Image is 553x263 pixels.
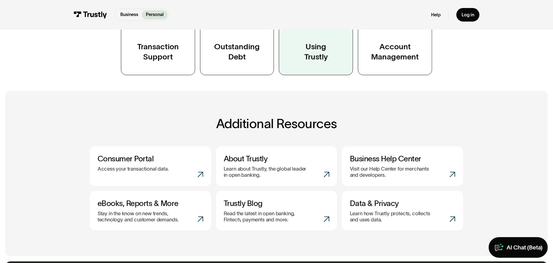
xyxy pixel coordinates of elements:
p: Personal [146,11,164,18]
a: Personal [142,10,167,19]
a: Consumer PortalAccess your transactional data. [90,146,211,186]
h3: Business Help Center [350,154,456,163]
div: Transaction Support [137,42,179,62]
p: Learn how Trustly protects, collects and uses data. [350,210,433,223]
h3: Consumer Portal [98,154,203,163]
a: Log in [456,8,479,22]
p: Business [120,11,138,18]
div: Log in [462,12,474,18]
p: Access your transactional data. [98,166,169,172]
a: Help [431,12,441,18]
h3: Trustly Blog [224,199,330,208]
a: eBooks, Reports & MoreStay in the know on new trends, technology and customer demands. [90,191,211,231]
img: Trustly Logo [74,11,107,18]
h3: eBooks, Reports & More [98,199,203,208]
a: Trustly BlogRead the latest in open banking, Fintech, payments and more. [216,191,337,231]
h3: Data & Privacy [350,199,456,208]
a: Business Help CenterVisit our Help Center for merchants and developers. [342,146,463,186]
p: Visit our Help Center for merchants and developers. [350,166,433,178]
div: Outstanding Debt [214,42,260,62]
p: Learn about Trustly, the global leader in open banking. [224,166,307,178]
div: AI Chat (Beta) [507,244,543,251]
a: About TrustlyLearn about Trustly, the global leader in open banking. [216,146,337,186]
p: Read the latest in open banking, Fintech, payments and more. [224,210,307,223]
div: Account Management [371,42,419,62]
div: Using Trustly [304,42,328,62]
a: Data & PrivacyLearn how Trustly protects, collects and uses data. [342,191,463,231]
p: Stay in the know on new trends, technology and customer demands. [98,210,181,223]
a: AI Chat (Beta) [489,237,548,258]
h2: Additional Resources [90,116,463,131]
a: Business [116,10,142,19]
h3: About Trustly [224,154,330,163]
